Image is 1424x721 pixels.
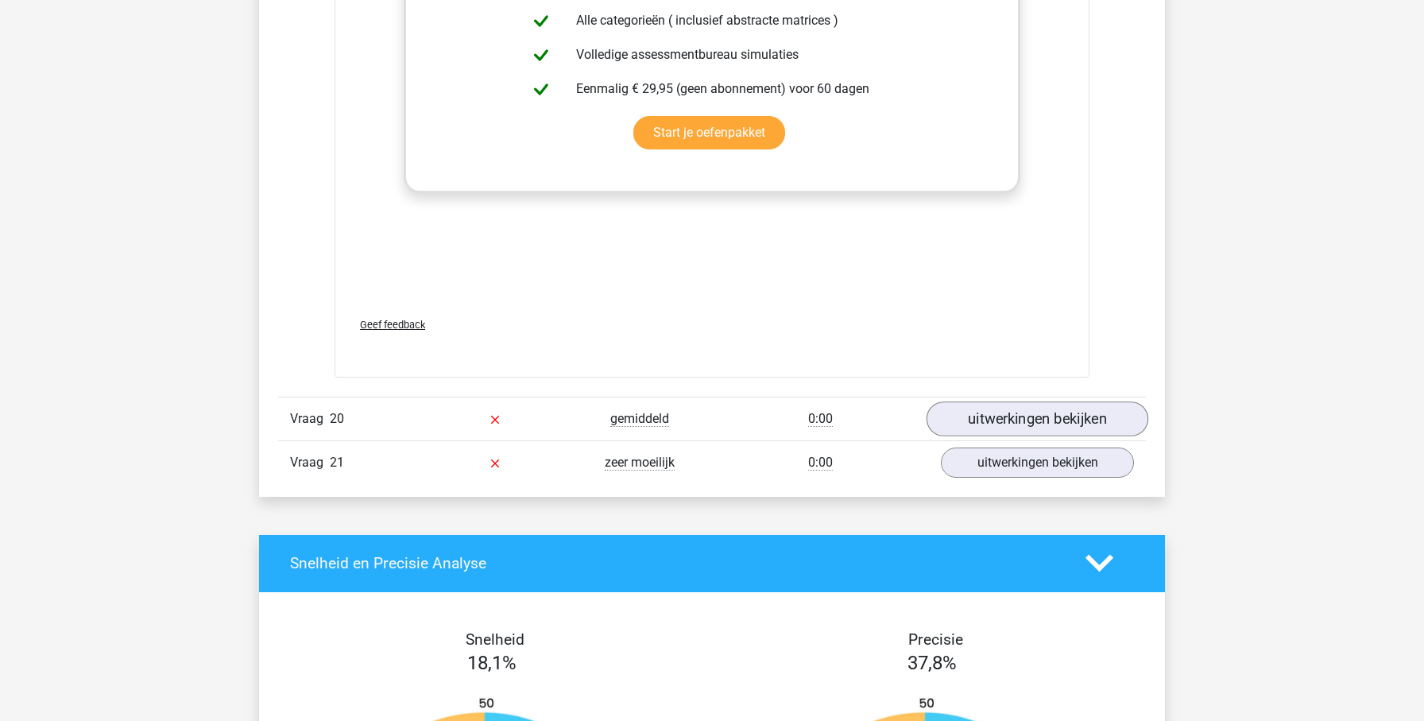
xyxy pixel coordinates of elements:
[730,630,1140,649] h4: Precisie
[808,455,833,471] span: 0:00
[360,319,425,331] span: Geef feedback
[633,116,785,149] a: Start je oefenpakket
[467,652,517,674] span: 18,1%
[927,401,1148,436] a: uitwerkingen bekijken
[290,630,700,649] h4: Snelheid
[290,453,330,472] span: Vraag
[290,409,330,428] span: Vraag
[610,411,669,427] span: gemiddeld
[330,455,344,470] span: 21
[605,455,675,471] span: zeer moeilijk
[808,411,833,427] span: 0:00
[290,554,1062,572] h4: Snelheid en Precisie Analyse
[330,411,344,426] span: 20
[907,652,957,674] span: 37,8%
[941,448,1134,478] a: uitwerkingen bekijken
